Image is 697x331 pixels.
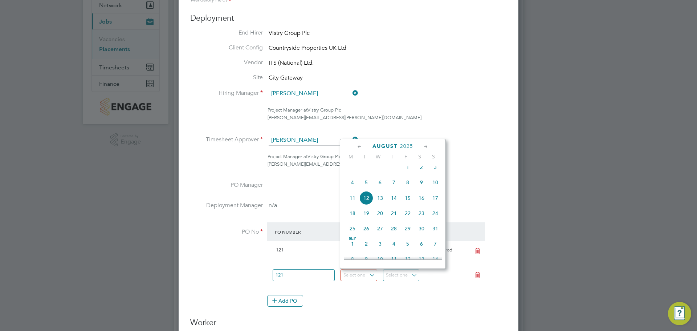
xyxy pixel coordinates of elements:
span: [PERSON_NAME][EMAIL_ADDRESS][PERSON_NAME][DOMAIN_NAME] [268,161,421,167]
span: 6 [415,237,428,251]
div: [PERSON_NAME][EMAIL_ADDRESS][PERSON_NAME][DOMAIN_NAME] [268,114,507,122]
span: 28 [387,222,401,235]
span: 4 [346,175,359,189]
input: Search for... [269,135,358,146]
button: Add PO [267,295,303,307]
span: ITS (National) Ltd. [269,59,314,66]
span: 23 [415,206,428,220]
span: 14 [428,252,442,266]
span: M [344,153,358,160]
span: W [371,153,385,160]
span: Project Manager at [268,153,307,160]
span: 3 [428,160,442,174]
span: 10 [373,252,387,266]
span: Sep [346,237,359,241]
span: 27 [373,222,387,235]
span: T [358,153,371,160]
input: Search for... [269,88,358,99]
label: PO No [190,228,263,236]
span: August [372,143,398,149]
span: 4 [387,237,401,251]
span: 13 [415,252,428,266]
span: City Gateway [269,74,303,81]
span: 17 [428,191,442,205]
label: Site [190,74,263,81]
span: 25 [346,222,359,235]
input: Select one [341,269,377,281]
input: Select one [383,269,420,281]
span: F [399,153,413,160]
span: 3 [373,237,387,251]
span: 11 [346,191,359,205]
span: 29 [401,222,415,235]
span: 20 [373,206,387,220]
span: T [385,153,399,160]
span: 2 [415,160,428,174]
span: 8 [346,252,359,266]
span: 14 [387,191,401,205]
span: 24 [428,206,442,220]
label: Timesheet Approver [190,136,263,144]
span: 8 [401,175,415,189]
span: 7 [387,175,401,189]
label: PO Manager [190,181,263,189]
span: Countryside Properties UK Ltd [269,44,346,52]
span: 13 [373,191,387,205]
span: 18 [346,206,359,220]
span: n/a [269,202,277,209]
span: 2025 [400,143,413,149]
span: S [427,153,440,160]
span: 12 [401,252,415,266]
span: 2 [359,237,373,251]
h3: Deployment [190,13,507,24]
span: — [428,271,433,277]
span: 15 [401,191,415,205]
span: Vistry Group Plc [269,29,310,37]
span: S [413,153,427,160]
label: Hiring Manager [190,89,263,97]
span: Project Manager at [268,107,307,113]
span: 6 [373,175,387,189]
span: 11 [387,252,401,266]
span: 7 [428,237,442,251]
label: Deployment Manager [190,202,263,209]
span: 9 [415,175,428,189]
button: Engage Resource Center [668,302,691,325]
span: 12 [359,191,373,205]
span: 5 [359,175,373,189]
label: Client Config [190,44,263,52]
input: Search for... [273,269,335,281]
label: Vendor [190,59,263,66]
span: Vistry Group Plc [307,107,341,113]
span: 9 [359,252,373,266]
span: 5 [401,237,415,251]
span: 31 [428,222,442,235]
span: 19 [359,206,373,220]
span: 30 [415,222,428,235]
div: PO Number [273,225,341,238]
span: 21 [387,206,401,220]
span: 26 [359,222,373,235]
div: Expiry [425,225,468,238]
span: Vistry Group Plc [307,153,341,160]
span: 1 [346,237,359,251]
span: 10 [428,175,442,189]
span: 22 [401,206,415,220]
span: 1 [401,160,415,174]
label: End Hirer [190,29,263,37]
span: 121 [276,247,284,253]
span: 16 [415,191,428,205]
